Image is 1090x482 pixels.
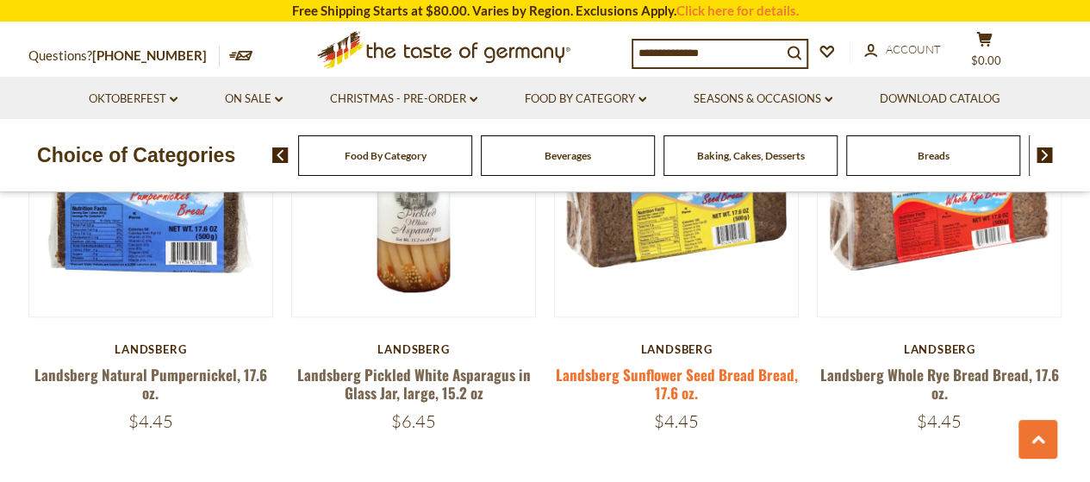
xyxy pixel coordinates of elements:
img: Landsberg [818,73,1062,317]
a: Landsberg Pickled White Asparagus in Glass Jar, large, 15.2 oz [296,364,530,404]
img: next arrow [1037,147,1053,163]
div: Landsberg [554,342,800,356]
div: Landsberg [817,342,1062,356]
a: Account [864,41,941,59]
p: Questions? [28,45,220,67]
img: Landsberg [29,73,273,317]
a: Food By Category [525,90,646,109]
span: $4.45 [917,410,962,432]
a: On Sale [225,90,283,109]
span: Account [886,42,941,56]
img: previous arrow [272,147,289,163]
img: Landsberg [555,73,799,317]
img: Landsberg [292,73,536,317]
a: Seasons & Occasions [694,90,832,109]
button: $0.00 [959,31,1011,74]
a: Download Catalog [880,90,1000,109]
a: Landsberg Natural Pumpernickel, 17.6 oz. [34,364,267,404]
a: Click here for details. [676,3,799,18]
a: Landsberg Sunflower Seed Bread Bread, 17.6 oz. [556,364,798,404]
a: Breads [918,149,950,162]
a: Landsberg Whole Rye Bread Bread, 17.6 oz. [820,364,1059,404]
a: Food By Category [345,149,427,162]
div: Landsberg [28,342,274,356]
a: Beverages [545,149,591,162]
a: Christmas - PRE-ORDER [330,90,477,109]
span: $4.45 [654,410,699,432]
span: $0.00 [971,53,1001,67]
span: $6.45 [391,410,436,432]
a: Oktoberfest [89,90,178,109]
a: [PHONE_NUMBER] [92,47,207,63]
span: $4.45 [128,410,173,432]
a: Baking, Cakes, Desserts [697,149,805,162]
div: Landsberg [291,342,537,356]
